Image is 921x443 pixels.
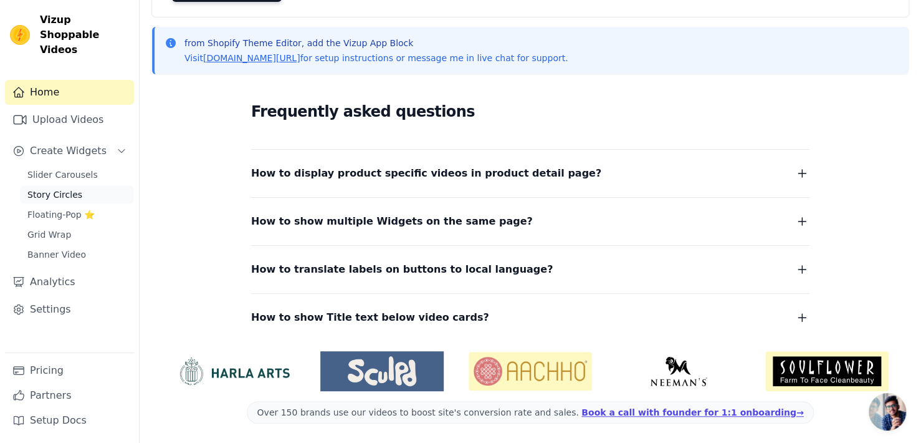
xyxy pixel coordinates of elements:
[765,351,889,391] img: Soulflower
[5,270,134,295] a: Analytics
[251,165,601,182] span: How to display product specific videos in product detail page?
[251,165,809,182] button: How to display product specific videos in product detail page?
[27,248,86,261] span: Banner Video
[251,213,533,230] span: How to show multiple Widgets on the same page?
[5,358,134,383] a: Pricing
[27,228,71,241] span: Grid Wrap
[20,206,134,223] a: Floating-Pop ⭐
[172,356,295,386] img: HarlaArts
[617,356,740,386] img: Neeman's
[5,408,134,433] a: Setup Docs
[469,352,592,391] img: Aachho
[251,213,809,230] button: How to show multiple Widgets on the same page?
[869,393,906,431] a: Open chat
[5,139,134,163] button: Create Widgets
[5,383,134,408] a: Partners
[27,168,98,181] span: Slider Carousels
[320,356,444,386] img: Sculpd US
[40,12,129,57] span: Vizup Shoppable Videos
[581,407,803,417] a: Book a call with founder for 1:1 onboarding
[10,25,30,45] img: Vizup
[30,144,107,158] span: Create Widgets
[203,53,300,63] a: [DOMAIN_NAME][URL]
[251,99,809,124] h2: Frequently asked questions
[27,208,95,221] span: Floating-Pop ⭐
[20,246,134,263] a: Banner Video
[20,226,134,243] a: Grid Wrap
[5,80,134,105] a: Home
[251,309,489,326] span: How to show Title text below video cards?
[20,186,134,203] a: Story Circles
[5,297,134,322] a: Settings
[20,166,134,183] a: Slider Carousels
[184,37,568,49] p: from Shopify Theme Editor, add the Vizup App Block
[251,261,809,278] button: How to translate labels on buttons to local language?
[27,188,82,201] span: Story Circles
[251,261,553,278] span: How to translate labels on buttons to local language?
[251,309,809,326] button: How to show Title text below video cards?
[184,52,568,64] p: Visit for setup instructions or message me in live chat for support.
[5,107,134,132] a: Upload Videos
